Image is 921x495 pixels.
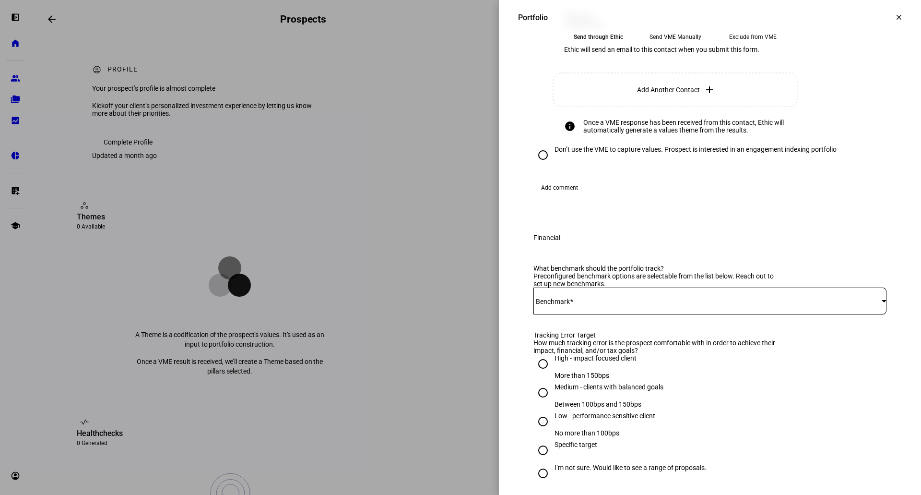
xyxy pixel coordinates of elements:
mat-label: Benchmark [536,298,570,305]
div: How much tracking error is the prospect comfortable with in order to achieve their impact, financ... [533,339,780,354]
div: No more than 100bps [555,429,655,437]
div: High - impact focused client [555,354,637,362]
div: I’m not sure. Would like to see a range of proposals. [555,464,707,471]
span: Add comment [541,180,578,195]
div: More than 150bps [555,372,637,379]
eth-mega-radio-button: Send VME Manually [641,28,710,46]
mat-icon: clear [895,13,903,22]
div: What benchmark should the portfolio track? [533,265,780,272]
button: Add comment [533,180,586,195]
div: Between 100bps and 150bps [555,400,663,408]
div: Specific target [555,441,597,448]
div: Financial [533,234,560,241]
mat-icon: add [704,84,715,96]
div: Don’t use the VME to capture values. Prospect is interested in an engagement indexing portfolio [555,145,837,153]
div: Tracking Error Target [533,331,780,339]
div: Once a VME response has been received from this contact, Ethic will automatically generate a valu... [583,119,788,134]
span: Add Another Contact [637,86,700,94]
mat-icon: info [564,121,576,132]
eth-mega-radio-button: Send through Ethic [564,28,633,46]
div: Low - performance sensitive client [555,412,655,420]
div: Medium - clients with balanced goals [555,383,663,391]
eth-mega-radio-button: Exclude from VME [718,28,788,46]
div: Preconfigured benchmark options are selectable from the list below. Reach out to set up new bench... [533,272,780,288]
div: Ethic will send an email to this contact when you submit this form. [564,46,788,61]
div: Portfolio [518,13,548,22]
